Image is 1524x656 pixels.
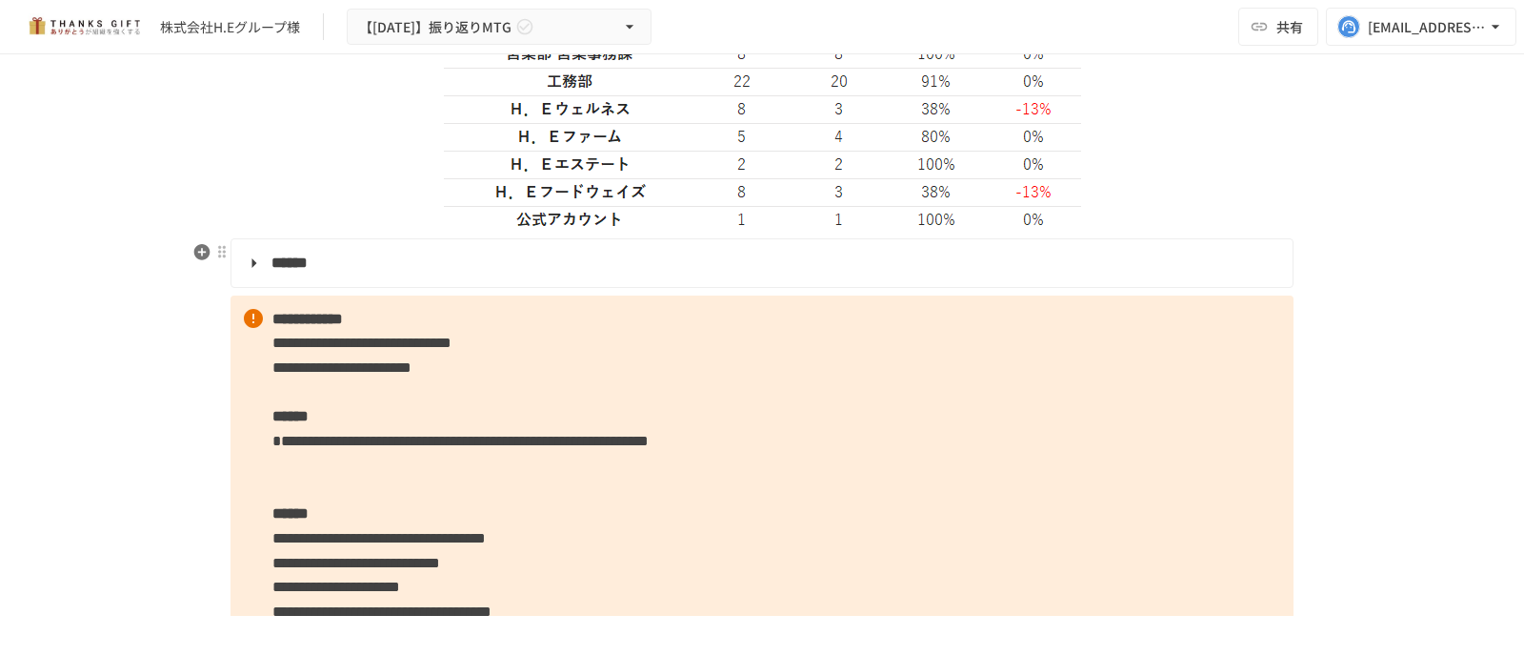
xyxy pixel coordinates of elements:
[160,17,300,37] div: 株式会社H.Eグループ様
[1238,8,1318,46] button: 共有
[347,9,652,46] button: 【[DATE]】振り返りMTG
[359,15,511,39] span: 【[DATE]】振り返りMTG
[23,11,145,42] img: mMP1OxWUAhQbsRWCurg7vIHe5HqDpP7qZo7fRoNLXQh
[1326,8,1516,46] button: [EMAIL_ADDRESS][DOMAIN_NAME]
[1368,15,1486,39] div: [EMAIL_ADDRESS][DOMAIN_NAME]
[1276,16,1303,37] span: 共有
